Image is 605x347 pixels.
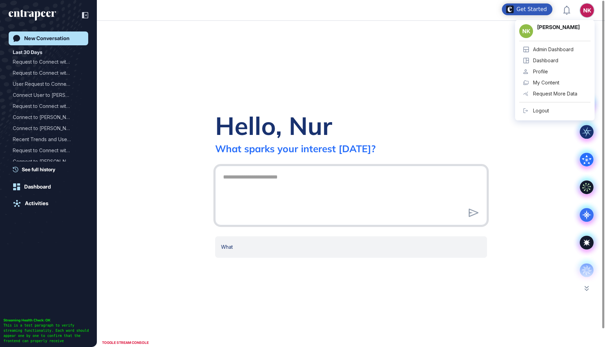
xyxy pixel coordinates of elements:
div: Connect to [PERSON_NAME] [13,156,79,167]
div: Connect to Reese [13,112,84,123]
div: Last 30 Days [13,48,42,56]
div: Dashboard [24,184,51,190]
a: New Conversation [9,31,88,45]
div: Request to Connect with R... [13,67,79,79]
div: Request to Connect with Reese [13,56,84,67]
div: New Conversation [24,35,70,42]
a: Dashboard [9,180,88,194]
div: Get Started [516,6,547,13]
div: Connect to [PERSON_NAME] [13,123,79,134]
div: Recent Trends and Use Cases in Human-AI Interaction for Health Systems and Habit Formation [13,134,84,145]
div: User Request to Connect w... [13,79,79,90]
span: See full history [22,166,55,173]
div: Request to Connect with R... [13,145,79,156]
div: Connect to Reese [13,123,84,134]
div: TOGGLE STREAM CONSOLE [100,338,150,347]
div: Request to Connect with R... [13,56,79,67]
div: Connect User to Reese [13,90,84,101]
div: Connect User to [PERSON_NAME] [13,90,79,101]
div: Request to Connect with Reese [13,67,84,79]
div: Hello, Nur [215,110,332,141]
div: Request to Connect with Reese [13,145,84,156]
div: Activities [25,200,48,207]
div: What sparks your interest [DATE]? [215,143,376,155]
a: Activities [9,197,88,210]
button: NK [580,3,594,17]
div: Connect to [PERSON_NAME] [13,112,79,123]
div: Open Get Started checklist [502,3,552,15]
div: Recent Trends and Use Cas... [13,134,79,145]
img: launcher-image-alternative-text [506,6,514,13]
a: See full history [13,166,88,173]
div: entrapeer-logo [9,10,56,21]
div: User Request to Connect with Reese [13,79,84,90]
div: Connect to Reese [13,156,84,167]
div: What [215,236,487,258]
div: Request to Connect with R... [13,101,79,112]
div: Request to Connect with Reese [13,101,84,112]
